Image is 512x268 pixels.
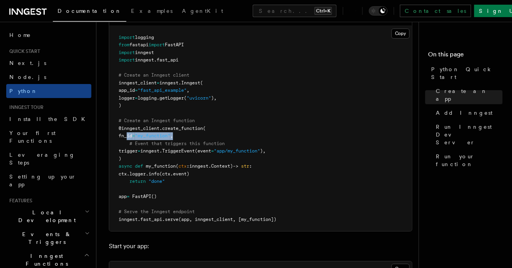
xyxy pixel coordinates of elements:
span: fast_api [157,57,178,63]
span: , [170,133,173,138]
span: , [187,88,189,93]
a: Contact sales [400,5,471,17]
span: . [127,171,129,177]
span: # Create an Inngest function [119,118,195,123]
span: Install the SDK [9,116,90,122]
span: -> [233,163,238,169]
span: Features [6,198,32,204]
span: create_function [162,126,203,131]
span: my_function [146,163,176,169]
span: FastAPI [165,42,184,47]
p: Start your app: [109,241,412,252]
span: Setting up your app [9,173,76,187]
button: Local Development [6,205,91,227]
a: Setting up your app [6,170,91,191]
a: Next.js [6,56,91,70]
span: Python [9,88,38,94]
a: Create an app [433,84,503,106]
span: str [241,163,249,169]
span: fastapi [129,42,149,47]
span: Context) [211,163,233,169]
span: inngest. [140,148,162,154]
button: Toggle dark mode [369,6,388,16]
span: Quick start [6,48,40,54]
span: from [119,42,129,47]
span: . [208,163,211,169]
span: Add Inngest [436,109,493,117]
span: Python Quick Start [432,65,503,81]
span: . [138,217,140,222]
span: Node.js [9,74,46,80]
span: inngest_client [119,80,157,86]
span: getLogger [159,95,184,101]
span: = [138,148,140,154]
a: Node.js [6,70,91,84]
a: Leveraging Steps [6,148,91,170]
span: "done" [149,179,165,184]
span: . [146,171,149,177]
span: () [151,194,157,199]
span: logger [129,171,146,177]
span: ctx [178,163,187,169]
span: . [154,57,157,63]
span: serve [165,217,178,222]
a: Install the SDK [6,112,91,126]
span: (app, inngest_client, [my_function]) [178,217,276,222]
span: Documentation [58,8,122,14]
span: AgentKit [182,8,223,14]
span: trigger [119,148,138,154]
span: Inngest [181,80,200,86]
span: fn_id [119,133,132,138]
span: = [211,148,214,154]
a: Python Quick Start [428,62,503,84]
a: Home [6,28,91,42]
span: ( [200,80,203,86]
span: return [129,179,146,184]
a: AgentKit [177,2,228,21]
a: Add Inngest [433,106,503,120]
span: # Event that triggers this function [129,141,225,146]
span: (ctx.event) [159,171,189,177]
span: logger [119,95,135,101]
span: ), [211,95,217,101]
span: import [119,57,135,63]
span: fast_api [140,217,162,222]
span: inngest [159,80,178,86]
span: inngest [119,217,138,222]
span: ), [260,148,266,154]
span: = [127,194,129,199]
span: ) [119,103,121,108]
button: Copy [391,28,410,39]
a: Run Inngest Dev Server [433,120,503,149]
span: "app/my_function" [214,148,260,154]
span: Next.js [9,60,46,66]
a: Run your function [433,149,503,171]
span: inngest [135,57,154,63]
a: Examples [126,2,177,21]
span: ( [176,163,178,169]
span: Inngest tour [6,104,44,110]
button: Events & Triggers [6,227,91,249]
span: ) [119,156,121,161]
span: logging [135,35,154,40]
span: : [249,163,252,169]
span: import [149,42,165,47]
span: inngest [135,50,154,55]
span: "fast_api_example" [138,88,187,93]
kbd: Ctrl+K [315,7,332,15]
span: app_id [119,88,135,93]
span: ( [203,126,206,131]
span: Leveraging Steps [9,152,75,166]
span: "uvicorn" [187,95,211,101]
h4: On this page [428,50,503,62]
span: async [119,163,132,169]
span: Inngest Functions [6,252,84,268]
span: @inngest_client [119,126,159,131]
span: # Create an Inngest client [119,72,189,78]
span: Your first Functions [9,130,56,144]
span: = [132,133,135,138]
a: Python [6,84,91,98]
span: Run Inngest Dev Server [436,123,503,146]
span: Home [9,31,31,39]
span: import [119,35,135,40]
